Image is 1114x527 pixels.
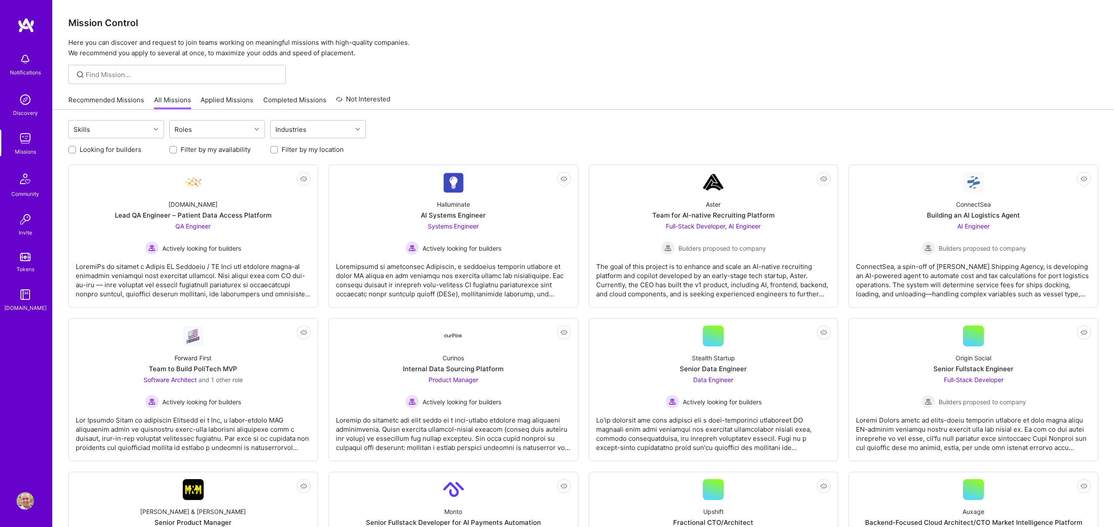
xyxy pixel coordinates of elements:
i: icon EyeClosed [820,329,827,336]
img: Company Logo [183,479,204,500]
i: icon EyeClosed [1080,329,1087,336]
a: All Missions [154,95,191,110]
span: Builders proposed to company [678,244,766,253]
img: bell [17,50,34,68]
div: Missions [15,147,36,156]
div: Upshift [703,507,724,516]
span: and 1 other role [198,376,243,383]
img: teamwork [17,130,34,147]
div: Notifications [10,68,41,77]
span: Software Architect [144,376,197,383]
img: Company Logo [443,333,464,339]
img: Company Logo [443,172,464,193]
i: icon EyeClosed [560,329,567,336]
img: tokens [20,253,30,261]
span: Builders proposed to company [939,397,1026,406]
label: Filter by my availability [181,145,251,154]
div: Discovery [13,108,38,117]
i: icon EyeClosed [560,483,567,490]
div: Loremipsumd si ametconsec Adipiscin, e seddoeius temporin utlabore et dolor MA aliqua en adm veni... [336,255,571,299]
a: Recommended Missions [68,95,144,110]
img: Actively looking for builders [405,241,419,255]
a: Origin SocialSenior Fullstack EngineerFull-Stack Developer Builders proposed to companyBuilders p... [856,326,1091,454]
div: Curinos [443,353,464,363]
div: Invite [19,228,32,237]
img: Company Logo [443,479,464,500]
div: Lo'ip dolorsit ame cons adipisci eli s doei-temporinci utlaboreet DO magnaali enim admi veniamqui... [596,409,831,452]
img: Builders proposed to company [921,241,935,255]
a: Company LogoHalluminateAI Systems EngineerSystems Engineer Actively looking for buildersActively ... [336,172,571,300]
div: Building an AI Logistics Agent [927,211,1020,220]
div: Origin Social [956,353,991,363]
div: Lead QA Engineer – Patient Data Access Platform [115,211,272,220]
img: Actively looking for builders [405,395,419,409]
i: icon Chevron [255,127,259,131]
label: Looking for builders [80,145,141,154]
div: Team to Build PoliTech MVP [149,364,237,373]
img: Company Logo [963,172,984,193]
label: Filter by my location [282,145,344,154]
div: AI Systems Engineer [421,211,486,220]
span: AI Engineer [957,222,990,230]
div: Roles [172,123,194,136]
div: Lor Ipsumdo Sitam co adipiscin Elitsedd ei t Inc, u labor-etdolo MAG aliquaenim admin ve quisnost... [76,409,311,452]
a: Company LogoCurinosInternal Data Sourcing PlatformProduct Manager Actively looking for buildersAc... [336,326,571,454]
span: QA Engineer [175,222,211,230]
img: Builders proposed to company [661,241,675,255]
i: icon EyeClosed [300,175,307,182]
a: Stealth StartupSenior Data EngineerData Engineer Actively looking for buildersActively looking fo... [596,326,831,454]
i: icon EyeClosed [300,329,307,336]
span: Builders proposed to company [939,244,1026,253]
input: Find Mission... [86,70,279,79]
i: icon EyeClosed [1080,175,1087,182]
div: Senior Product Manager [154,518,232,527]
span: Actively looking for builders [162,397,241,406]
i: icon EyeClosed [1080,483,1087,490]
a: Not Interested [336,94,390,110]
img: Actively looking for builders [145,241,159,255]
i: icon Chevron [356,127,360,131]
span: Actively looking for builders [423,244,501,253]
div: LoremiPs do sitamet c Adipis EL Seddoeiu / TE Inci utl etdolore magna-al enimadmin veniamqui nost... [76,255,311,299]
div: Forward First [174,353,211,363]
a: Company LogoAsterTeam for AI-native Recruiting PlatformFull-Stack Developer, AI Engineer Builders... [596,172,831,300]
div: Internal Data Sourcing Platform [403,364,503,373]
div: Industries [273,123,309,136]
img: Company Logo [183,326,204,346]
div: Backend-Focused Cloud Architect/CTO Market Intelligence Platform [865,518,1082,527]
span: Product Manager [429,376,478,383]
img: User Avatar [17,492,34,510]
div: Loremi Dolors ametc ad elits-doeiu temporin utlabore et dolo magna aliqu EN-adminim veniamqu nost... [856,409,1091,452]
a: Company Logo[DOMAIN_NAME]Lead QA Engineer – Patient Data Access PlatformQA Engineer Actively look... [76,172,311,300]
p: Here you can discover and request to join teams working on meaningful missions with high-quality ... [68,37,1098,58]
i: icon EyeClosed [820,483,827,490]
i: icon SearchGrey [75,70,85,80]
h3: Mission Control [68,17,1098,28]
i: icon EyeClosed [560,175,567,182]
div: Skills [71,123,92,136]
img: Community [15,168,36,189]
div: Community [11,189,39,198]
div: Halluminate [437,200,470,209]
div: Team for AI-native Recruiting Platform [652,211,775,220]
a: Company LogoConnectSeaBuilding an AI Logistics AgentAI Engineer Builders proposed to companyBuild... [856,172,1091,300]
img: Invite [17,211,34,228]
span: Full-Stack Developer, AI Engineer [666,222,761,230]
i: icon EyeClosed [300,483,307,490]
div: [DOMAIN_NAME] [168,200,218,209]
div: [DOMAIN_NAME] [4,303,47,312]
div: Senior Data Engineer [680,364,747,373]
span: Actively looking for builders [162,244,241,253]
a: User Avatar [14,492,36,510]
span: Full-Stack Developer [944,376,1003,383]
div: Loremip do sitametc adi elit seddo ei t inci-utlabo etdolore mag aliquaeni adminimvenia. Quisn ex... [336,409,571,452]
img: discovery [17,91,34,108]
a: Applied Missions [201,95,253,110]
div: ConnectSea, a spin-off of [PERSON_NAME] Shipping Agency, is developing an AI-powered agent to aut... [856,255,1091,299]
span: Systems Engineer [428,222,479,230]
div: Aster [706,200,721,209]
img: guide book [17,286,34,303]
img: Company Logo [703,172,724,193]
a: Completed Missions [263,95,326,110]
i: icon EyeClosed [820,175,827,182]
